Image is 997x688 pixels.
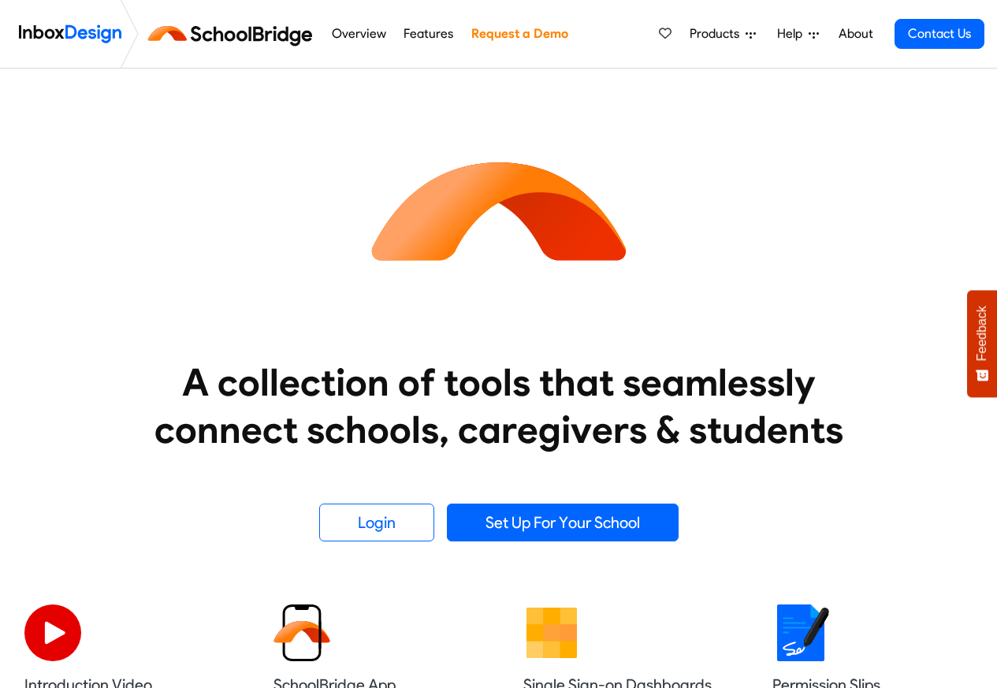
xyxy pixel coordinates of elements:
img: 2022_01_13_icon_sb_app.svg [273,604,330,661]
img: schoolbridge logo [145,15,322,53]
heading: A collection of tools that seamlessly connect schools, caregivers & students [125,359,873,453]
img: 2022_07_11_icon_video_playback.svg [24,604,81,661]
a: Products [683,18,762,50]
a: About [834,18,877,50]
a: Request a Demo [467,18,572,50]
button: Feedback - Show survey [967,290,997,397]
span: Help [777,24,809,43]
a: Set Up For Your School [447,504,679,541]
a: Features [400,18,458,50]
a: Help [771,18,825,50]
a: Login [319,504,434,541]
span: Products [690,24,746,43]
span: Feedback [975,306,989,361]
img: 2022_01_13_icon_grid.svg [523,604,580,661]
a: Contact Us [895,19,984,49]
img: icon_schoolbridge.svg [357,69,641,352]
img: 2022_01_18_icon_signature.svg [772,604,829,661]
a: Overview [327,18,390,50]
